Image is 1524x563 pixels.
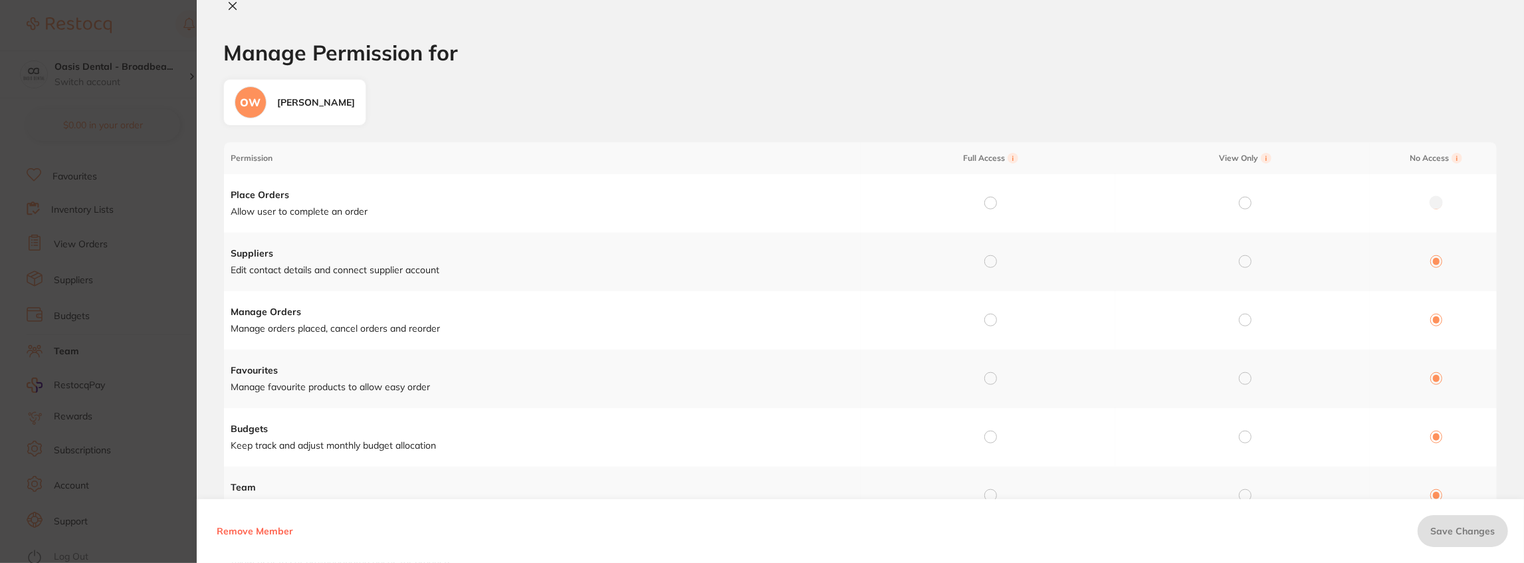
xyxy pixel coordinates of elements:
button: Remove Member [213,515,297,547]
p: Keep track and adjust monthly budget allocation [231,439,860,453]
span: Save Changes [1431,525,1495,537]
span: Full Access [867,153,1115,164]
h1: Manage Permission for [223,41,1497,65]
p: Allow user to complete an order [231,205,860,219]
h4: Team [231,481,860,495]
span: Permission [231,154,860,163]
span: Remove Member [217,525,293,537]
h4: Place Orders [231,189,860,202]
div: [PERSON_NAME] [277,96,355,110]
p: Invite and manage team members [231,498,860,511]
div: OW [235,86,267,118]
span: No Access [1376,153,1497,164]
h4: Favourites [231,364,860,378]
p: Manage favourite products to allow easy order [231,381,860,394]
p: Edit contact details and connect supplier account [231,264,860,277]
p: Manage orders placed, cancel orders and reorder [231,322,860,336]
button: Save Changes [1418,515,1508,547]
span: View Only [1122,153,1369,164]
h4: Budgets [231,423,860,436]
h4: Manage Orders [231,306,860,319]
h4: Suppliers [231,247,860,261]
